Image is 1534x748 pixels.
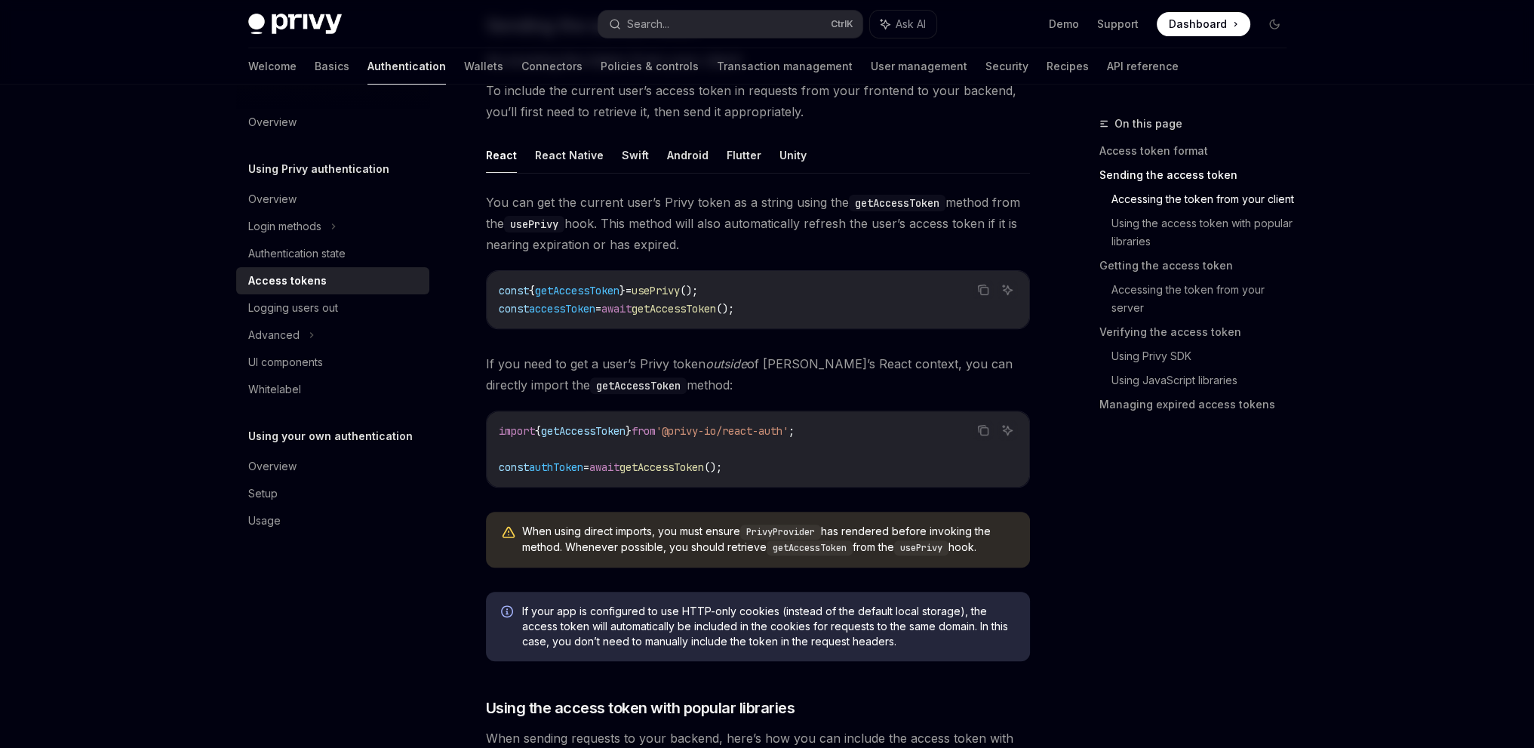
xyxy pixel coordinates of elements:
[535,137,604,173] button: React Native
[248,272,327,290] div: Access tokens
[236,453,429,480] a: Overview
[704,460,722,474] span: ();
[870,11,936,38] button: Ask AI
[619,284,626,297] span: }
[998,280,1017,300] button: Ask AI
[1099,320,1299,344] a: Verifying the access token
[706,356,747,371] em: outside
[590,377,687,394] code: getAccessToken
[985,48,1028,85] a: Security
[501,605,516,620] svg: Info
[315,48,349,85] a: Basics
[619,460,704,474] span: getAccessToken
[656,424,789,438] span: '@privy-io/react-auth'
[535,424,541,438] span: {
[1114,115,1182,133] span: On this page
[541,424,626,438] span: getAccessToken
[499,424,535,438] span: import
[248,217,321,235] div: Login methods
[1097,17,1139,32] a: Support
[680,284,698,297] span: ();
[486,192,1030,255] span: You can get the current user’s Privy token as a string using the method from the hook. This metho...
[529,284,535,297] span: {
[1169,17,1227,32] span: Dashboard
[1111,344,1299,368] a: Using Privy SDK
[740,525,821,540] code: PrivyProvider
[236,376,429,403] a: Whitelabel
[779,137,807,173] button: Unity
[236,267,429,294] a: Access tokens
[248,485,278,503] div: Setup
[1111,187,1299,211] a: Accessing the token from your client
[1111,278,1299,320] a: Accessing the token from your server
[632,284,680,297] span: usePrivy
[236,294,429,322] a: Logging users out
[598,11,862,38] button: Search...CtrlK
[248,190,297,208] div: Overview
[499,284,529,297] span: const
[248,512,281,530] div: Usage
[486,697,795,719] span: Using the access token with popular libraries
[667,137,709,173] button: Android
[248,48,297,85] a: Welcome
[626,284,632,297] span: =
[248,113,297,131] div: Overview
[1262,12,1287,36] button: Toggle dark mode
[1157,12,1250,36] a: Dashboard
[248,245,346,263] div: Authentication state
[248,326,300,344] div: Advanced
[236,186,429,213] a: Overview
[504,216,564,232] code: usePrivy
[717,48,853,85] a: Transaction management
[535,284,619,297] span: getAccessToken
[1049,17,1079,32] a: Demo
[248,427,413,445] h5: Using your own authentication
[521,48,583,85] a: Connectors
[529,302,595,316] span: accessToken
[632,302,716,316] span: getAccessToken
[1099,254,1299,278] a: Getting the access token
[627,15,669,33] div: Search...
[789,424,795,438] span: ;
[583,460,589,474] span: =
[486,353,1030,396] span: If you need to get a user’s Privy token of [PERSON_NAME]’s React context, you can directly import...
[716,302,734,316] span: ();
[522,604,1015,649] span: If your app is configured to use HTTP-only cookies (instead of the default local storage), the ac...
[626,424,632,438] span: }
[973,420,993,440] button: Copy the contents from the code block
[236,480,429,507] a: Setup
[248,160,389,178] h5: Using Privy authentication
[973,280,993,300] button: Copy the contents from the code block
[236,507,429,534] a: Usage
[499,460,529,474] span: const
[522,524,1015,556] span: When using direct imports, you must ensure has rendered before invoking the method. Whenever poss...
[367,48,446,85] a: Authentication
[248,14,342,35] img: dark logo
[1111,368,1299,392] a: Using JavaScript libraries
[601,48,699,85] a: Policies & controls
[248,353,323,371] div: UI components
[236,240,429,267] a: Authentication state
[464,48,503,85] a: Wallets
[1099,163,1299,187] a: Sending the access token
[236,349,429,376] a: UI components
[248,299,338,317] div: Logging users out
[727,137,761,173] button: Flutter
[499,302,529,316] span: const
[896,17,926,32] span: Ask AI
[767,540,853,556] code: getAccessToken
[1111,211,1299,254] a: Using the access token with popular libraries
[632,424,656,438] span: from
[622,137,649,173] button: Swift
[831,18,853,30] span: Ctrl K
[248,457,297,476] div: Overview
[589,460,619,474] span: await
[601,302,632,316] span: await
[501,525,516,540] svg: Warning
[529,460,583,474] span: authToken
[1099,139,1299,163] a: Access token format
[236,109,429,136] a: Overview
[1047,48,1089,85] a: Recipes
[1107,48,1179,85] a: API reference
[595,302,601,316] span: =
